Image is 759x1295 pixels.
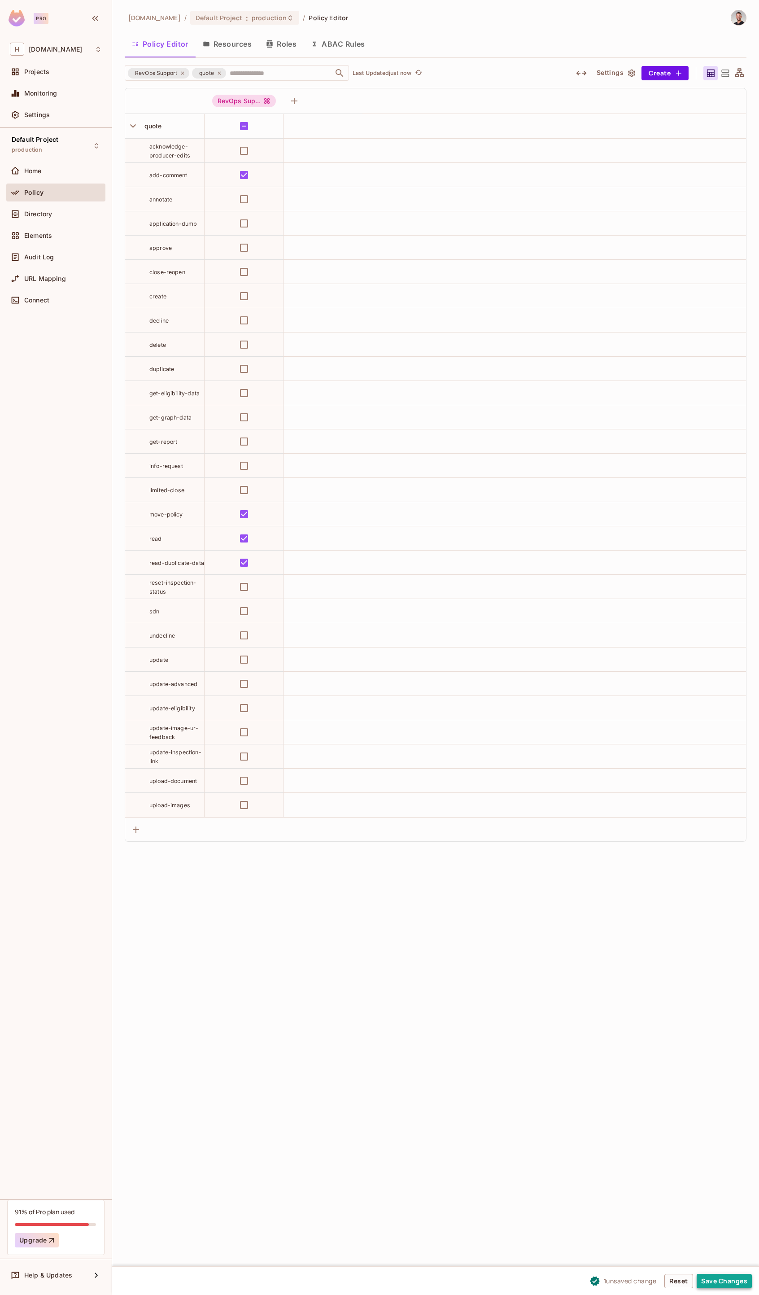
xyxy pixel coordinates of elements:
span: Directory [24,210,52,218]
button: ABAC Rules [304,33,372,55]
span: delete [149,341,166,348]
span: update-image-ur-feedback [149,725,198,740]
div: 91% of Pro plan used [15,1207,74,1216]
button: Roles [259,33,304,55]
span: decline [149,317,169,324]
span: production [12,146,43,153]
span: 1 unsaved change [604,1276,657,1286]
span: Settings [24,111,50,118]
div: RevOps Support [128,68,189,79]
span: refresh [415,69,423,78]
span: Policy Editor [309,13,348,22]
span: RevOps Support [212,95,276,107]
span: annotate [149,196,172,203]
span: Monitoring [24,90,57,97]
img: dor@honeycombinsurance.com [731,10,746,25]
span: Audit Log [24,254,54,261]
span: Projects [24,68,49,75]
span: update-advanced [149,681,197,687]
span: sdn [149,608,159,615]
span: quote [141,122,162,130]
span: Workspace: honeycombinsurance.com [29,46,82,53]
button: Resources [196,33,259,55]
span: H [10,43,24,56]
span: get-eligibility-data [149,390,200,397]
span: production [252,13,287,22]
button: Policy Editor [125,33,196,55]
span: upload-images [149,802,190,809]
span: update-eligibility [149,705,195,712]
span: read-duplicate-data [149,560,204,566]
li: / [184,13,187,22]
span: update-inspection-link [149,749,201,765]
span: quote [194,69,219,78]
span: get-report [149,438,178,445]
div: RevOps Sup... [212,95,276,107]
span: read [149,535,162,542]
span: get-graph-data [149,414,192,421]
span: URL Mapping [24,275,66,282]
span: reset-inspection-status [149,579,196,595]
span: approve [149,245,172,251]
button: Open [333,67,346,79]
span: duplicate [149,366,174,372]
span: application-dump [149,220,197,227]
span: add-comment [149,172,188,179]
span: Connect [24,297,49,304]
span: create [149,293,166,300]
span: Default Project [12,136,58,143]
span: move-policy [149,511,183,518]
div: Pro [34,13,48,24]
span: undecline [149,632,175,639]
span: Elements [24,232,52,239]
p: Last Updated just now [353,70,411,77]
span: Policy [24,189,44,196]
span: close-reopen [149,269,185,276]
span: Home [24,167,42,175]
div: quote [192,68,226,79]
button: Upgrade [15,1233,59,1247]
span: limited-close [149,487,184,494]
span: info-request [149,463,183,469]
span: Help & Updates [24,1272,72,1279]
button: Create [641,66,689,80]
li: / [303,13,305,22]
span: update [149,656,168,663]
span: RevOps Support [130,69,183,78]
span: upload-document [149,778,197,784]
span: : [245,14,249,22]
button: Settings [593,66,638,80]
span: the active workspace [128,13,181,22]
button: refresh [413,68,424,79]
span: Default Project [196,13,242,22]
img: SReyMgAAAABJRU5ErkJggg== [9,10,25,26]
button: Save Changes [697,1274,752,1288]
span: Refresh is not available in edit mode. [411,68,424,79]
button: Reset [664,1274,693,1288]
span: acknowledge-producer-edits [149,143,190,159]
